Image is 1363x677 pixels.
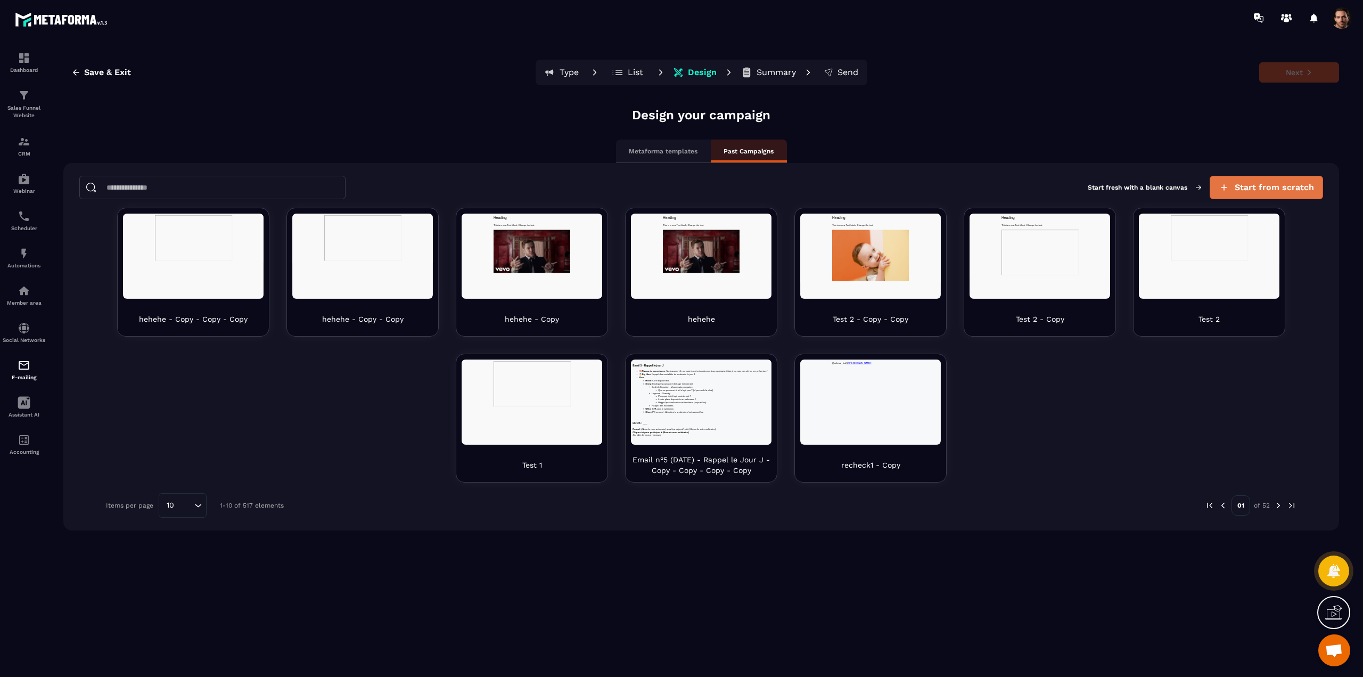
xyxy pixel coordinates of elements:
[3,314,45,351] a: social-networksocial-networkSocial Networks
[322,314,404,324] p: hehehe - Copy - Copy
[3,225,45,231] p: Scheduler
[628,67,643,78] p: List
[163,500,178,511] span: 10
[3,151,45,157] p: CRM
[18,89,30,102] img: formation
[3,388,45,426] a: Assistant AI
[106,5,362,22] h1: Heading
[833,314,908,324] p: Test 2 - Copy - Copy
[3,127,45,165] a: formationformationCRM
[3,81,45,127] a: formationformationSales Funnel Website
[36,34,113,42] strong: Niveau de conscience
[48,64,462,75] li: : C’est aujourd’hui.
[106,32,362,43] p: This is a new Text block. Change the text.
[159,493,207,518] div: Search for option
[817,62,865,83] button: Send
[5,206,462,217] h3: HOOK : ___
[757,67,796,78] p: Summary
[5,236,193,245] strong: Cliquez ici pour participer à {Nom de mon webinaire}
[18,210,30,223] img: scheduler
[69,107,462,148] li: Urgence - Scarcity
[84,67,131,78] span: Save & Exit
[1254,501,1270,510] p: of 52
[48,169,462,180] li: (PS ou non) : Attention le webinaire c’est aujourd’hui
[688,67,717,78] p: Design
[3,449,45,455] p: Accounting
[3,104,45,119] p: Sales Funnel Website
[1198,314,1220,324] p: Test 2
[3,300,45,306] p: Member area
[3,374,45,380] p: E-mailing
[18,52,30,64] img: formation
[69,148,462,159] li: Rappel des modalités
[5,246,462,257] p: J’ai hâte de vous y retrouver.
[604,62,652,83] button: List
[688,314,715,324] p: hehehe
[522,460,542,470] p: Test 1
[738,62,799,83] button: Summary
[3,276,45,314] a: automationsautomationsMember area
[3,337,45,343] p: Social Networks
[91,137,462,148] li: Rappel que webinaire est imminent (aujourd’hui).
[18,322,30,335] img: social-network
[48,159,65,167] strong: Offer
[538,62,586,83] button: Type
[1287,501,1296,510] img: next
[48,65,67,74] strong: Hook
[837,67,858,78] p: Send
[1231,495,1250,516] p: 01
[139,314,248,324] p: hehehe - Copy - Copy - Copy
[158,6,236,14] a: [URL][DOMAIN_NAME]
[48,158,462,169] li: : CTA vers le webinaire.
[48,75,462,159] li: : Expliquer pourquoi il doit agir maintenant
[18,284,30,297] img: automations
[18,247,30,260] img: automations
[5,225,462,236] p: {Nom de mon webinaire} aura lieu aujourd’hui à {Heure de votre webinaire}.
[36,44,64,53] strong: Big Idea
[27,44,462,54] li: 🥇 : Rappel des modalités du webinaire le jour J.
[18,359,30,372] img: email
[48,76,67,84] strong: Story
[631,454,771,476] p: Email n°5 (DATE) - Rappel le Jour J - Copy - Copy - Copy - Copy
[505,314,559,324] p: hehehe - Copy
[106,5,362,16] p: {{webinar_link}}
[48,169,68,178] strong: Close
[724,147,774,156] p: Past Campaigns
[15,10,111,29] img: logo
[629,147,697,156] p: Metaforma templates
[3,263,45,268] p: Automations
[670,62,720,83] button: Design
[178,500,192,511] input: Search for option
[3,67,45,73] p: Dashboard
[69,85,462,106] li: Coût de l’inaction - Visualisation négative
[3,44,45,81] a: formationformationDashboard
[18,434,30,446] img: accountant
[161,34,454,42] em: Je me suis inscrit volontairement au webinaire. Mais je ne suis pas sûr de me présenter.”
[3,239,45,276] a: automationsautomationsAutomations
[91,96,462,107] li: Que se passera-t-il s’il n’agit pas ? (cf peurs de la cible)
[1016,314,1064,324] p: Test 2 - Copy
[1274,501,1283,510] img: next
[1210,176,1323,199] button: Start from scratch
[1318,634,1350,666] div: Open chat
[27,55,43,63] strong: Plan
[18,135,30,148] img: formation
[91,127,462,138] li: Limite place disponible au webinaire ?
[91,117,462,127] li: Pourquoi doit-il agir maintenant ?
[632,107,770,124] p: Design your campaign
[27,33,462,44] li: 🧠 : Most-aware “
[3,165,45,202] a: automationsautomationsWebinar
[3,412,45,418] p: Assistant AI
[220,502,284,509] p: 1-10 of 517 elements
[841,460,900,470] p: recheck1 - Copy
[3,188,45,194] p: Webinar
[560,67,579,78] p: Type
[1205,501,1214,510] img: prev
[5,226,35,234] strong: Rappel :
[18,173,30,185] img: automations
